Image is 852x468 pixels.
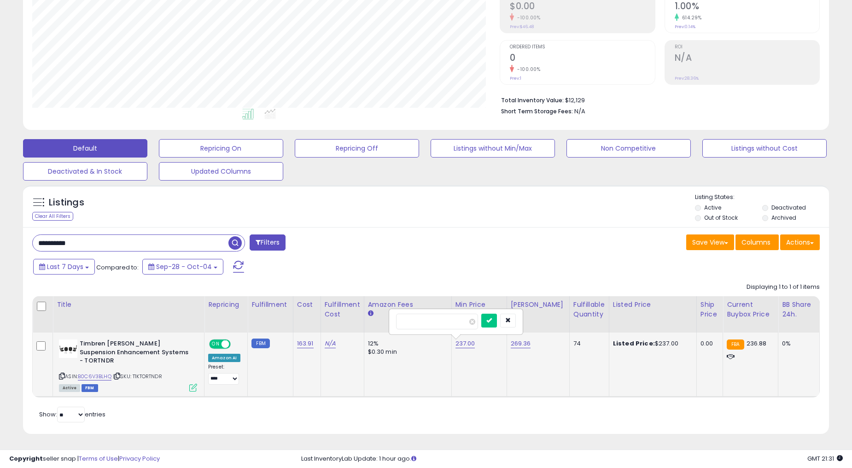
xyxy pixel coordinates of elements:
div: 74 [573,339,602,348]
b: Listed Price: [613,339,655,348]
h2: 0 [510,53,655,65]
a: Privacy Policy [119,454,160,463]
div: Title [57,300,200,310]
a: 163.91 [297,339,314,348]
small: Prev: 28.36% [675,76,699,81]
small: FBA [727,339,744,350]
button: Columns [735,234,779,250]
div: $237.00 [613,339,689,348]
button: Save View [686,234,734,250]
span: Last 7 Days [47,262,83,271]
small: Prev: 1 [510,76,521,81]
small: Prev: 0.14% [675,24,695,29]
div: Cost [297,300,317,310]
a: 237.00 [455,339,475,348]
span: 2025-10-12 21:31 GMT [807,454,843,463]
li: $12,129 [501,94,813,105]
div: Min Price [455,300,503,310]
span: N/A [574,107,585,116]
label: Deactivated [771,204,806,211]
strong: Copyright [9,454,43,463]
span: 236.88 [747,339,767,348]
button: Updated COlumns [159,162,283,181]
small: 614.29% [679,14,702,21]
button: Listings without Min/Max [431,139,555,158]
button: Filters [250,234,286,251]
div: Last InventoryLab Update: 1 hour ago. [301,455,843,463]
div: BB Share 24h. [782,300,816,319]
span: ROI [675,45,820,50]
span: Compared to: [96,263,139,272]
div: 12% [368,339,444,348]
h2: $0.00 [510,1,655,13]
div: Amazon Fees [368,300,448,310]
a: B0C6V3BLHQ [78,373,111,380]
span: Columns [741,238,770,247]
span: ON [210,340,222,348]
img: 319JfBzkaWL._SL40_.jpg [59,339,77,358]
div: 0.00 [700,339,716,348]
small: -100.00% [514,14,540,21]
button: Listings without Cost [702,139,827,158]
button: Repricing Off [295,139,419,158]
div: Displaying 1 to 1 of 1 items [747,283,820,292]
small: -100.00% [514,66,540,73]
p: Listing States: [695,193,829,202]
button: Deactivated & In Stock [23,162,147,181]
div: ASIN: [59,339,197,391]
div: seller snap | | [9,455,160,463]
div: Ship Price [700,300,719,319]
div: Fulfillment Cost [325,300,360,319]
a: Terms of Use [79,454,118,463]
button: Actions [780,234,820,250]
button: Last 7 Days [33,259,95,275]
h2: 1.00% [675,1,820,13]
span: | SKU: T1KTORTNDR [113,373,162,380]
small: Prev: $46.48 [510,24,534,29]
div: Current Buybox Price [727,300,774,319]
div: Fulfillment [251,300,289,310]
a: N/A [325,339,336,348]
label: Archived [771,214,796,222]
div: Listed Price [613,300,693,310]
div: Preset: [208,364,240,385]
span: All listings currently available for purchase on Amazon [59,384,80,392]
span: Sep-28 - Oct-04 [156,262,212,271]
small: FBM [251,339,269,348]
a: 269.36 [511,339,531,348]
label: Active [704,204,721,211]
button: Repricing On [159,139,283,158]
div: Clear All Filters [32,212,73,221]
h5: Listings [49,196,84,209]
span: OFF [229,340,244,348]
label: Out of Stock [704,214,738,222]
div: [PERSON_NAME] [511,300,566,310]
span: Ordered Items [510,45,655,50]
button: Non Competitive [566,139,691,158]
button: Sep-28 - Oct-04 [142,259,223,275]
b: Short Term Storage Fees: [501,107,573,115]
div: 0% [782,339,812,348]
div: Amazon AI [208,354,240,362]
div: Repricing [208,300,244,310]
small: Amazon Fees. [368,310,373,318]
button: Default [23,139,147,158]
div: $0.30 min [368,348,444,356]
span: FBM [82,384,98,392]
h2: N/A [675,53,820,65]
b: Timbren [PERSON_NAME] Suspension Enhancement Systems - TORTNDR [80,339,192,368]
div: Fulfillable Quantity [573,300,605,319]
b: Total Inventory Value: [501,96,564,104]
span: Show: entries [39,410,105,419]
